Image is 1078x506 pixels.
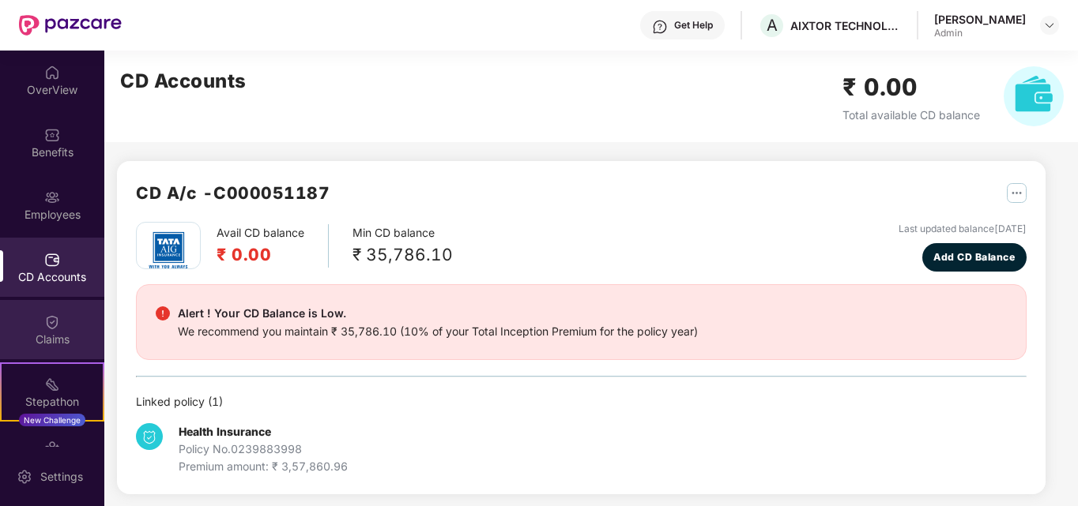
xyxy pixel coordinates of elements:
img: svg+xml;base64,PHN2ZyBpZD0iRGFuZ2VyX2FsZXJ0IiBkYXRhLW5hbWU9IkRhbmdlciBhbGVydCIgeG1sbnM9Imh0dHA6Ly... [156,306,170,320]
img: svg+xml;base64,PHN2ZyBpZD0iQ2xhaW0iIHhtbG5zPSJodHRwOi8vd3d3LnczLm9yZy8yMDAwL3N2ZyIgd2lkdGg9IjIwIi... [44,314,60,330]
img: svg+xml;base64,PHN2ZyB4bWxucz0iaHR0cDovL3d3dy53My5vcmcvMjAwMC9zdmciIHhtbG5zOnhsaW5rPSJodHRwOi8vd3... [1004,66,1064,126]
div: Get Help [674,19,713,32]
div: Premium amount: ₹ 3,57,860.96 [179,458,348,475]
div: Stepathon [2,394,103,410]
div: Min CD balance [352,224,453,268]
div: New Challenge [19,414,85,426]
div: [PERSON_NAME] [934,12,1026,27]
b: Health Insurance [179,425,271,438]
div: Avail CD balance [217,224,329,268]
h2: CD A/c - C000051187 [136,180,330,206]
div: AIXTOR TECHNOLOGIES LLP [790,18,901,33]
span: Add CD Balance [933,249,1015,264]
div: Policy No. 0239883998 [179,440,348,458]
img: svg+xml;base64,PHN2ZyBpZD0iRW5kb3JzZW1lbnRzIiB4bWxucz0iaHR0cDovL3d3dy53My5vcmcvMjAwMC9zdmciIHdpZH... [44,439,60,455]
div: ₹ 35,786.10 [352,242,453,268]
img: tatag.png [141,223,196,278]
div: We recommend you maintain ₹ 35,786.10 (10% of your Total Inception Premium for the policy year) [178,323,698,340]
div: Last updated balance [DATE] [899,222,1027,237]
img: svg+xml;base64,PHN2ZyB4bWxucz0iaHR0cDovL3d3dy53My5vcmcvMjAwMC9zdmciIHdpZHRoPSIyMSIgaGVpZ2h0PSIyMC... [44,377,60,392]
button: Add CD Balance [922,243,1027,272]
h2: ₹ 0.00 [842,69,980,106]
div: Settings [36,469,88,485]
img: svg+xml;base64,PHN2ZyB4bWxucz0iaHR0cDovL3d3dy53My5vcmcvMjAwMC9zdmciIHdpZHRoPSIyNSIgaGVpZ2h0PSIyNS... [1007,183,1027,203]
h2: ₹ 0.00 [217,242,304,268]
img: svg+xml;base64,PHN2ZyBpZD0iQmVuZWZpdHMiIHhtbG5zPSJodHRwOi8vd3d3LnczLm9yZy8yMDAwL3N2ZyIgd2lkdGg9Ij... [44,127,60,143]
img: svg+xml;base64,PHN2ZyBpZD0iRW1wbG95ZWVzIiB4bWxucz0iaHR0cDovL3d3dy53My5vcmcvMjAwMC9zdmciIHdpZHRoPS... [44,189,60,205]
img: svg+xml;base64,PHN2ZyBpZD0iSGVscC0zMngzMiIgeG1sbnM9Imh0dHA6Ly93d3cudzMub3JnLzIwMDAvc3ZnIiB3aWR0aD... [652,19,668,35]
img: svg+xml;base64,PHN2ZyBpZD0iU2V0dGluZy0yMHgyMCIgeG1sbnM9Imh0dHA6Ly93d3cudzMub3JnLzIwMDAvc3ZnIiB3aW... [17,469,32,485]
span: A [767,16,778,35]
div: Linked policy ( 1 ) [136,393,1027,410]
div: Alert ! Your CD Balance is Low. [178,304,698,323]
div: Admin [934,27,1026,39]
img: New Pazcare Logo [19,15,122,36]
img: svg+xml;base64,PHN2ZyBpZD0iQ0RfQWNjb3VudHMiIGRhdGEtbmFtZT0iQ0QgQWNjb3VudHMiIHhtbG5zPSJodHRwOi8vd3... [44,252,60,268]
h2: CD Accounts [120,66,247,96]
img: svg+xml;base64,PHN2ZyBpZD0iRHJvcGRvd24tMzJ4MzIiIHhtbG5zPSJodHRwOi8vd3d3LnczLm9yZy8yMDAwL3N2ZyIgd2... [1043,19,1056,32]
img: svg+xml;base64,PHN2ZyBpZD0iSG9tZSIgeG1sbnM9Imh0dHA6Ly93d3cudzMub3JnLzIwMDAvc3ZnIiB3aWR0aD0iMjAiIG... [44,65,60,81]
img: svg+xml;base64,PHN2ZyB4bWxucz0iaHR0cDovL3d3dy53My5vcmcvMjAwMC9zdmciIHdpZHRoPSIzNCIgaGVpZ2h0PSIzNC... [136,423,163,450]
span: Total available CD balance [842,108,980,122]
